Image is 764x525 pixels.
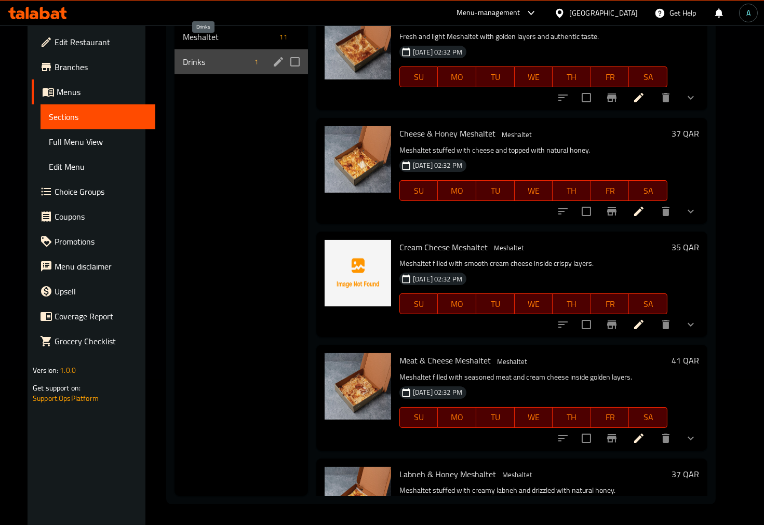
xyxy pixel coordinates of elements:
button: WE [515,180,553,201]
span: Version: [33,364,58,377]
span: Meshaltet [183,31,275,43]
div: Meshaltet [493,355,531,368]
span: MO [442,70,472,85]
span: TH [557,297,587,312]
div: Meshaltet [490,242,528,254]
span: 1 [250,57,262,67]
a: Edit menu item [633,91,645,104]
a: Coupons [32,204,155,229]
span: Grocery Checklist [55,335,147,347]
div: items [250,56,262,68]
div: [GEOGRAPHIC_DATA] [569,7,638,19]
span: SU [404,183,434,198]
button: show more [678,426,703,451]
img: Cheese & Honey Meshaltet [325,126,391,193]
span: Get support on: [33,381,81,395]
span: Menu disclaimer [55,260,147,273]
span: Sections [49,111,147,123]
span: Menus [57,86,147,98]
span: SU [404,410,434,425]
span: Full Menu View [49,136,147,148]
span: TU [480,70,511,85]
button: SA [629,293,667,314]
button: delete [653,426,678,451]
button: WE [515,66,553,87]
button: delete [653,312,678,337]
span: Select to update [575,200,597,222]
button: TU [476,66,515,87]
span: TU [480,297,511,312]
span: Select to update [575,314,597,335]
span: Cream Cheese Meshaltet [399,239,488,255]
button: FR [591,180,629,201]
a: Edit Restaurant [32,30,155,55]
button: show more [678,312,703,337]
p: Meshaltet filled with smooth cream cheese inside crispy layers. [399,257,667,270]
span: Select to update [575,427,597,449]
span: SA [633,70,663,85]
span: Coverage Report [55,310,147,322]
div: Menu-management [457,7,520,19]
span: MO [442,183,472,198]
button: sort-choices [551,312,575,337]
a: Sections [41,104,155,129]
span: Choice Groups [55,185,147,198]
span: MO [442,297,472,312]
svg: Show Choices [685,432,697,445]
div: Meshaltet11 [175,24,307,49]
h6: 34 QAR [672,13,699,28]
button: sort-choices [551,85,575,110]
p: Fresh and light Meshaltet with golden layers and authentic taste. [399,30,667,43]
button: FR [591,407,629,428]
span: Upsell [55,285,147,298]
span: Meshaltet [490,242,528,254]
button: delete [653,85,678,110]
p: Meshaltet filled with seasoned meat and cream cheese inside golden layers. [399,371,667,384]
span: [DATE] 02:32 PM [409,160,466,170]
h6: 37 QAR [672,126,699,141]
button: WE [515,293,553,314]
span: SA [633,410,663,425]
span: Edit Menu [49,160,147,173]
span: FR [595,297,625,312]
a: Edit menu item [633,318,645,331]
span: Coupons [55,210,147,223]
a: Promotions [32,229,155,254]
a: Choice Groups [32,179,155,204]
a: Menus [32,79,155,104]
a: Coverage Report [32,304,155,329]
button: Branch-specific-item [599,85,624,110]
button: FR [591,293,629,314]
span: Meat & Cheese Meshaltet [399,353,491,368]
span: Branches [55,61,147,73]
p: Meshaltet stuffed with creamy labneh and drizzled with natural honey. [399,484,667,497]
button: TH [553,180,591,201]
p: Meshaltet stuffed with cheese and topped with natural honey. [399,144,667,157]
span: 1.0.0 [60,364,76,377]
svg: Show Choices [685,91,697,104]
button: Branch-specific-item [599,199,624,224]
button: Branch-specific-item [599,426,624,451]
img: Plain Meshaltet [325,13,391,79]
span: FR [595,70,625,85]
span: TH [557,410,587,425]
svg: Show Choices [685,318,697,331]
a: Full Menu View [41,129,155,154]
button: SU [399,180,438,201]
h6: 41 QAR [672,353,699,368]
span: SU [404,297,434,312]
button: SU [399,407,438,428]
span: WE [519,297,549,312]
button: delete [653,199,678,224]
button: TH [553,66,591,87]
span: WE [519,183,549,198]
button: SU [399,66,438,87]
a: Grocery Checklist [32,329,155,354]
span: Drinks [183,56,250,68]
span: Labneh & Honey Meshaltet [399,466,496,482]
span: Edit Restaurant [55,36,147,48]
span: FR [595,410,625,425]
a: Branches [32,55,155,79]
button: TU [476,407,515,428]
